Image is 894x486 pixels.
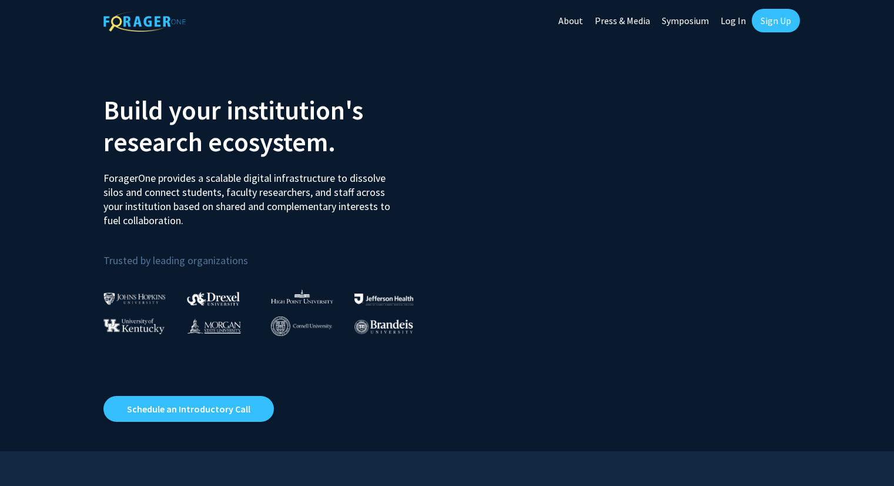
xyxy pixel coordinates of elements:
p: Trusted by leading organizations [103,237,438,269]
img: Morgan State University [187,318,241,334]
img: Drexel University [187,292,240,305]
h2: Build your institution's research ecosystem. [103,94,438,158]
p: ForagerOne provides a scalable digital infrastructure to dissolve silos and connect students, fac... [103,162,399,228]
img: Brandeis University [354,319,413,334]
a: Opens in a new tab [103,396,274,422]
img: High Point University [271,289,333,304]
img: Cornell University [271,317,332,336]
a: Sign Up [752,9,800,32]
img: Johns Hopkins University [103,292,166,305]
img: Thomas Jefferson University [354,294,413,305]
img: ForagerOne Logo [103,11,186,32]
img: University of Kentucky [103,318,165,334]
